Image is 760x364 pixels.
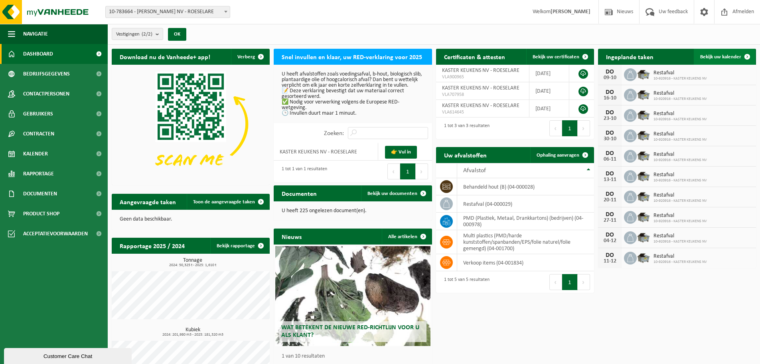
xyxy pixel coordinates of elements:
span: Bekijk uw certificaten [533,54,579,60]
span: KASTER KEUKENS NV - ROESELARE [442,85,519,91]
span: 10-920916 - KASTER KEUKENS NV [653,199,707,203]
div: 16-10 [602,95,618,101]
td: PMD (Plastiek, Metaal, Drankkartons) (bedrijven) (04-000978) [457,213,594,230]
div: DO [602,89,618,95]
span: Restafval [653,151,707,158]
button: Previous [549,274,562,290]
h2: Uw afvalstoffen [436,147,495,163]
button: OK [168,28,186,41]
span: Ophaling aanvragen [537,153,579,158]
span: Restafval [653,90,707,97]
h3: Tonnage [116,258,270,267]
span: 10-920916 - KASTER KEUKENS NV [653,76,707,81]
span: KASTER KEUKENS NV - ROESELARE [442,103,519,109]
span: Contactpersonen [23,84,69,104]
p: U heeft afvalstoffen zoals voedingsafval, b-hout, biologisch slib, plantaardige olie of hoogcalor... [282,72,424,116]
span: Restafval [653,131,707,137]
img: WB-5000-GAL-GY-01 [637,149,650,162]
td: verkoop items (04-001834) [457,254,594,271]
span: KASTER KEUKENS NV - ROESELARE [442,68,519,74]
span: 10-920916 - KASTER KEUKENS NV [653,239,707,244]
img: WB-5000-GAL-GY-01 [637,128,650,142]
span: 10-783664 - KASTER KEUKENS NV - ROESELARE [105,6,230,18]
button: Next [578,274,590,290]
strong: [PERSON_NAME] [551,9,590,15]
h2: Rapportage 2025 / 2024 [112,238,193,253]
td: restafval (04-000029) [457,195,594,213]
p: 1 van 10 resultaten [282,354,428,359]
span: 10-783664 - KASTER KEUKENS NV - ROESELARE [106,6,230,18]
span: Vestigingen [116,28,152,40]
h2: Documenten [274,185,325,201]
div: DO [602,69,618,75]
button: Next [578,120,590,136]
a: Bekijk uw certificaten [526,49,593,65]
span: Kalender [23,144,48,164]
div: 23-10 [602,116,618,121]
span: 10-920916 - KASTER KEUKENS NV [653,219,707,224]
div: 11-12 [602,259,618,264]
span: Restafval [653,192,707,199]
a: Bekijk uw kalender [694,49,755,65]
span: Acceptatievoorwaarden [23,224,88,244]
span: 10-920916 - KASTER KEUKENS NV [653,97,707,101]
img: WB-5000-GAL-GY-01 [637,108,650,121]
button: Vestigingen(2/2) [112,28,163,40]
td: KASTER KEUKENS NV - ROESELARE [274,143,378,161]
span: Documenten [23,184,57,204]
div: 1 tot 1 van 1 resultaten [278,163,327,180]
h2: Ingeplande taken [598,49,661,64]
div: 1 tot 3 van 3 resultaten [440,119,490,137]
img: WB-5000-GAL-GY-01 [637,251,650,264]
td: multi plastics (PMD/harde kunststoffen/spanbanden/EPS/folie naturel/folie gemengd) (04-001700) [457,230,594,254]
div: DO [602,171,618,177]
span: VLA900965 [442,74,523,80]
button: Previous [549,120,562,136]
img: WB-5000-GAL-GY-01 [637,88,650,101]
td: behandeld hout (B) (04-000028) [457,178,594,195]
p: U heeft 225 ongelezen document(en). [282,208,424,214]
h2: Aangevraagde taken [112,194,184,209]
div: 04-12 [602,238,618,244]
span: 10-920916 - KASTER KEUKENS NV [653,158,707,163]
span: Bedrijfsgegevens [23,64,70,84]
iframe: chat widget [4,346,133,364]
span: Gebruikers [23,104,53,124]
span: 10-920916 - KASTER KEUKENS NV [653,260,707,265]
a: Wat betekent de nieuwe RED-richtlijn voor u als klant? [275,246,430,346]
h2: Nieuws [274,229,310,244]
span: 2024: 50,325 t - 2025: 1,610 t [116,263,270,267]
span: Bekijk uw documenten [367,191,417,196]
img: WB-5000-GAL-GY-01 [637,67,650,81]
img: WB-5000-GAL-GY-01 [637,169,650,183]
button: Next [416,163,428,179]
span: Contracten [23,124,54,144]
button: Verberg [231,49,269,65]
div: 13-11 [602,177,618,183]
label: Zoeken: [324,130,344,137]
div: DO [602,211,618,218]
div: DO [602,109,618,116]
span: Bekijk uw kalender [700,54,741,60]
a: Alle artikelen [382,229,431,245]
span: Navigatie [23,24,48,44]
span: Restafval [653,111,707,117]
td: [DATE] [529,100,569,117]
div: DO [602,252,618,259]
div: DO [602,191,618,197]
h3: Kubiek [116,327,270,337]
div: 20-11 [602,197,618,203]
span: VLA614645 [442,109,523,115]
span: VLA707958 [442,91,523,98]
span: Restafval [653,233,707,239]
span: Dashboard [23,44,53,64]
a: 👉 Vul in [385,146,417,159]
h2: Download nu de Vanheede+ app! [112,49,218,64]
span: 2024: 201,980 m3 - 2025: 181,320 m3 [116,333,270,337]
div: DO [602,232,618,238]
img: WB-5000-GAL-GY-01 [637,210,650,223]
button: 1 [562,274,578,290]
count: (2/2) [142,32,152,37]
span: Restafval [653,213,707,219]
